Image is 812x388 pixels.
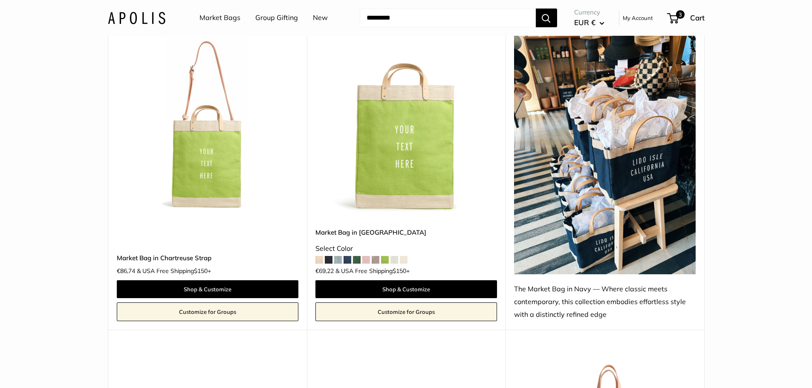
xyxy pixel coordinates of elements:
a: Market Bags [199,11,240,24]
a: 3 Cart [668,11,705,25]
img: Market Bag in Chartreuse Strap [117,32,298,214]
span: 3 [676,10,684,19]
div: Select Color [315,242,497,255]
span: & USA Free Shipping + [335,268,410,274]
a: Customize for Groups [117,302,298,321]
a: Market Bag in ChartreuseMarket Bag in Chartreuse [315,32,497,214]
a: Group Gifting [255,11,298,24]
span: $150 [393,267,406,275]
img: Market Bag in Chartreuse [315,32,497,214]
a: Shop & Customize [315,280,497,298]
a: New [313,11,328,24]
input: Search... [360,9,536,27]
div: The Market Bag in Navy — Where classic meets contemporary, this collection embodies effortless st... [514,283,696,321]
a: Market Bag in Chartreuse StrapMarket Bag in Chartreuse Strap [117,32,298,214]
span: Currency [574,6,604,18]
a: Customize for Groups [315,302,497,321]
span: $150 [194,267,208,275]
button: EUR € [574,16,604,29]
span: & USA Free Shipping + [137,268,211,274]
span: Cart [690,13,705,22]
span: €69,22 [315,268,334,274]
a: Shop & Customize [117,280,298,298]
img: Apolis [108,11,165,24]
img: The Market Bag in Navy — Where classic meets contemporary, this collection embodies effortless st... [514,32,696,274]
span: €86,74 [117,268,135,274]
button: Search [536,9,557,27]
a: Market Bag in [GEOGRAPHIC_DATA] [315,227,497,237]
a: My Account [623,13,653,23]
a: Market Bag in Chartreuse Strap [117,253,298,263]
span: EUR € [574,18,595,27]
